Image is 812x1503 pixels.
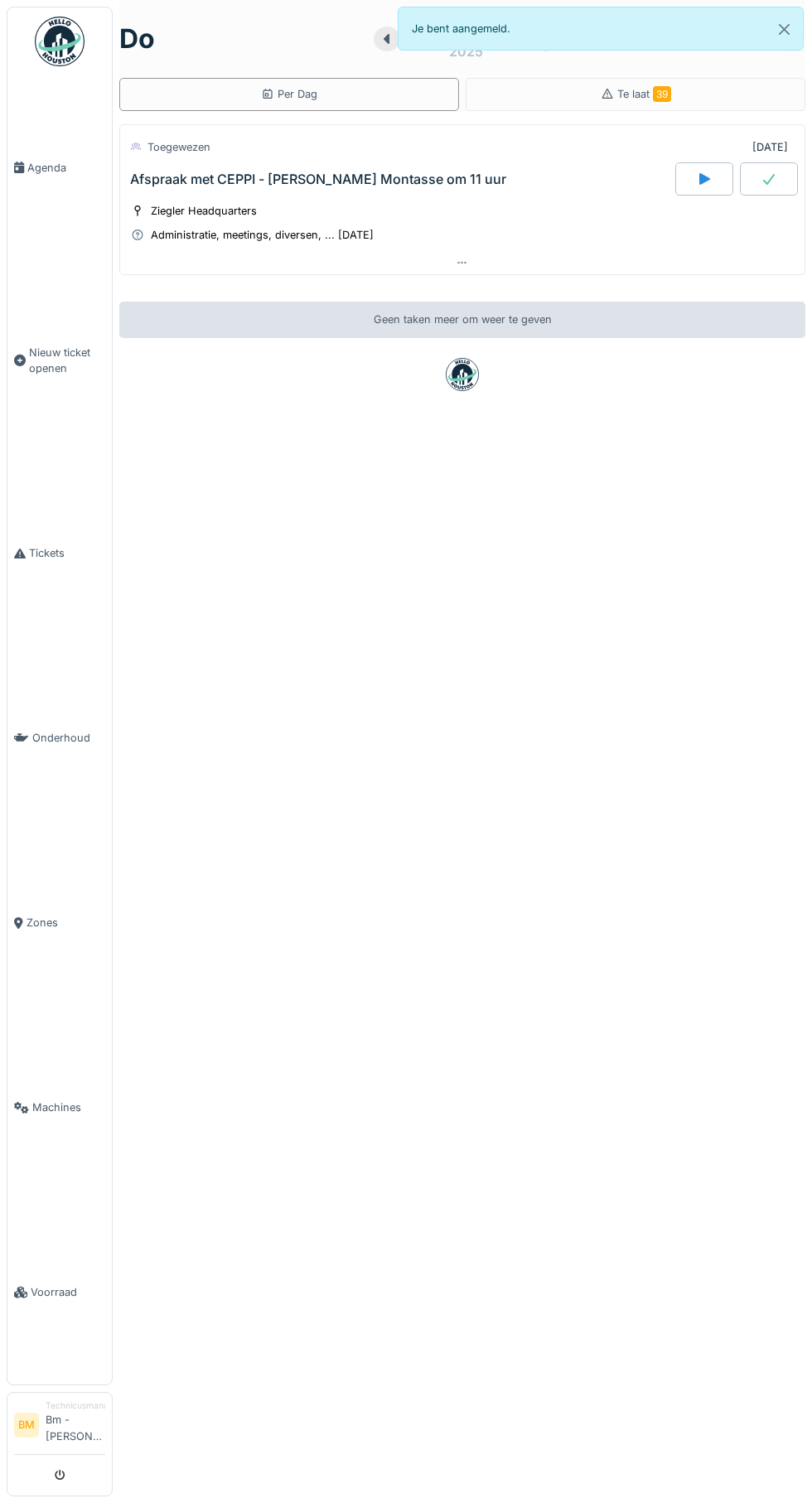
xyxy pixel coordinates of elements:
[29,345,105,376] span: Nieuw ticket openen
[7,260,112,461] a: Nieuw ticket openen
[27,915,105,930] span: Zones
[147,139,210,155] div: Toegewezen
[32,730,105,746] span: Onderhoud
[35,17,85,66] img: Badge_color-CXgf-gQk.svg
[617,88,671,100] span: Te laat
[14,1413,39,1438] li: BM
[261,86,317,102] div: Per Dag
[31,1284,105,1300] span: Voorraad
[32,1099,105,1115] span: Machines
[29,545,105,561] span: Tickets
[119,302,805,337] div: Geen taken meer om weer te geven
[7,75,112,260] a: Agenda
[27,160,105,176] span: Agenda
[151,227,374,243] div: Administratie, meetings, diversen, ... [DATE]
[398,7,804,51] div: Je bent aangemeld.
[752,139,788,155] div: [DATE]
[653,86,671,102] span: 39
[130,172,506,187] div: Afspraak met CEPPI - [PERSON_NAME] Montasse om 11 uur
[119,23,155,55] h1: do
[7,1015,112,1200] a: Machines
[446,358,479,391] img: badge-BVDL4wpA.svg
[449,41,483,61] div: 2025
[46,1399,105,1412] div: Technicusmanager
[7,645,112,830] a: Onderhoud
[7,461,112,645] a: Tickets
[766,7,803,51] button: Close
[46,1399,105,1451] li: Bm - [PERSON_NAME]
[7,1200,112,1385] a: Voorraad
[7,830,112,1015] a: Zones
[14,1399,105,1455] a: BM TechnicusmanagerBm - [PERSON_NAME]
[151,203,257,219] div: Ziegler Headquarters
